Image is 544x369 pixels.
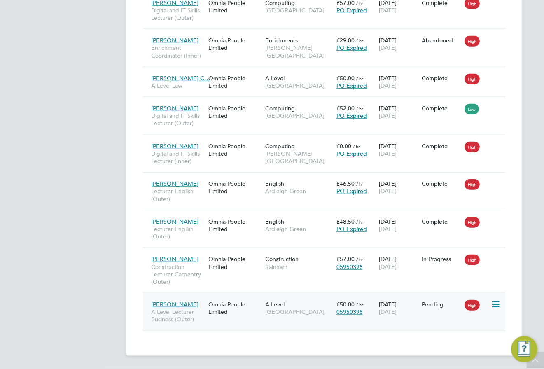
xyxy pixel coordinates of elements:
span: PO Expired [336,82,367,89]
span: [PERSON_NAME][GEOGRAPHIC_DATA] [265,44,332,59]
span: [PERSON_NAME] [152,180,199,187]
span: High [465,300,480,311]
span: [GEOGRAPHIC_DATA] [265,82,332,89]
span: / hr [356,256,363,262]
span: [PERSON_NAME] [152,255,199,263]
span: / hr [356,301,363,308]
span: Digital and IT Skills Lecturer (Outer) [152,7,204,21]
span: £29.00 [336,37,355,44]
span: [PERSON_NAME] [152,105,199,112]
span: £50.00 [336,301,355,308]
span: [PERSON_NAME]-C… [152,75,210,82]
span: £46.50 [336,180,355,187]
span: A Level [265,301,285,308]
span: Ardleigh Green [265,225,332,233]
div: [DATE] [377,251,420,274]
span: High [465,179,480,190]
div: Abandoned [422,37,460,44]
div: Complete [422,75,460,82]
div: Pending [422,301,460,308]
div: Omnia People Limited [206,33,263,56]
span: Lecturer English (Outer) [152,225,204,240]
span: 05950398 [336,308,363,315]
span: [DATE] [379,263,397,271]
span: [PERSON_NAME] [152,301,199,308]
a: [PERSON_NAME]Digital and IT Skills Lecturer (Outer)Omnia People LimitedComputing[GEOGRAPHIC_DATA]... [149,100,505,107]
span: [PERSON_NAME] [152,142,199,150]
span: A Level Law [152,82,204,89]
span: [DATE] [379,7,397,14]
a: [PERSON_NAME]Lecturer English (Outer)Omnia People LimitedEnglishArdleigh Green£46.50 / hrPO Expir... [149,175,505,182]
a: [PERSON_NAME]-C…A Level LawOmnia People LimitedA Level[GEOGRAPHIC_DATA]£50.00 / hrPO Expired[DATE... [149,70,505,77]
span: Construction Lecturer Carpentry (Outer) [152,263,204,286]
span: High [465,255,480,265]
div: Omnia People Limited [206,297,263,320]
span: Enrichment Coordinator (Inner) [152,44,204,59]
div: Complete [422,180,460,187]
span: PO Expired [336,225,367,233]
span: High [465,142,480,152]
span: Ardleigh Green [265,187,332,195]
span: [GEOGRAPHIC_DATA] [265,308,332,315]
span: A Level [265,75,285,82]
div: Omnia People Limited [206,176,263,199]
a: [PERSON_NAME]A Level Lecturer Business (Outer)Omnia People LimitedA Level[GEOGRAPHIC_DATA]£50.00 ... [149,296,505,303]
span: [DATE] [379,82,397,89]
button: Engage Resource Center [511,336,537,362]
span: A Level Lecturer Business (Outer) [152,308,204,323]
div: [DATE] [377,70,420,93]
span: High [465,36,480,47]
a: [PERSON_NAME]Construction Lecturer Carpentry (Outer)Omnia People LimitedConstructionRainham£57.00... [149,251,505,258]
span: 05950398 [336,263,363,271]
span: Computing [265,142,295,150]
span: £52.00 [336,105,355,112]
a: [PERSON_NAME]Enrichment Coordinator (Inner)Omnia People LimitedEnrichments[PERSON_NAME][GEOGRAPHI... [149,32,505,39]
div: Omnia People Limited [206,214,263,237]
span: [GEOGRAPHIC_DATA] [265,112,332,119]
span: Construction [265,255,299,263]
span: Digital and IT Skills Lecturer (Outer) [152,112,204,127]
span: High [465,217,480,228]
span: [DATE] [379,187,397,195]
span: PO Expired [336,112,367,119]
span: / hr [356,37,363,44]
span: Rainham [265,263,332,271]
span: [DATE] [379,44,397,51]
span: Lecturer English (Outer) [152,187,204,202]
span: / hr [356,75,363,82]
span: £50.00 [336,75,355,82]
span: / hr [356,181,363,187]
span: [GEOGRAPHIC_DATA] [265,7,332,14]
span: PO Expired [336,44,367,51]
span: English [265,180,284,187]
div: [DATE] [377,214,420,237]
div: Complete [422,105,460,112]
span: [DATE] [379,112,397,119]
span: English [265,218,284,225]
span: Low [465,104,479,114]
span: Enrichments [265,37,298,44]
div: Complete [422,142,460,150]
div: [DATE] [377,33,420,56]
span: / hr [356,219,363,225]
span: [PERSON_NAME][GEOGRAPHIC_DATA] [265,150,332,165]
span: [DATE] [379,308,397,315]
span: £0.00 [336,142,351,150]
span: [DATE] [379,225,397,233]
div: Complete [422,218,460,225]
span: PO Expired [336,187,367,195]
span: [PERSON_NAME] [152,37,199,44]
div: Omnia People Limited [206,70,263,93]
div: [DATE] [377,297,420,320]
a: [PERSON_NAME]Digital and IT Skills Lecturer (Inner)Omnia People LimitedComputing[PERSON_NAME][GEO... [149,138,505,145]
span: / hr [356,105,363,112]
span: [PERSON_NAME] [152,218,199,225]
span: High [465,74,480,84]
div: Omnia People Limited [206,138,263,161]
span: [DATE] [379,150,397,157]
div: Omnia People Limited [206,100,263,124]
span: £57.00 [336,255,355,263]
span: £48.50 [336,218,355,225]
div: [DATE] [377,176,420,199]
div: [DATE] [377,138,420,161]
